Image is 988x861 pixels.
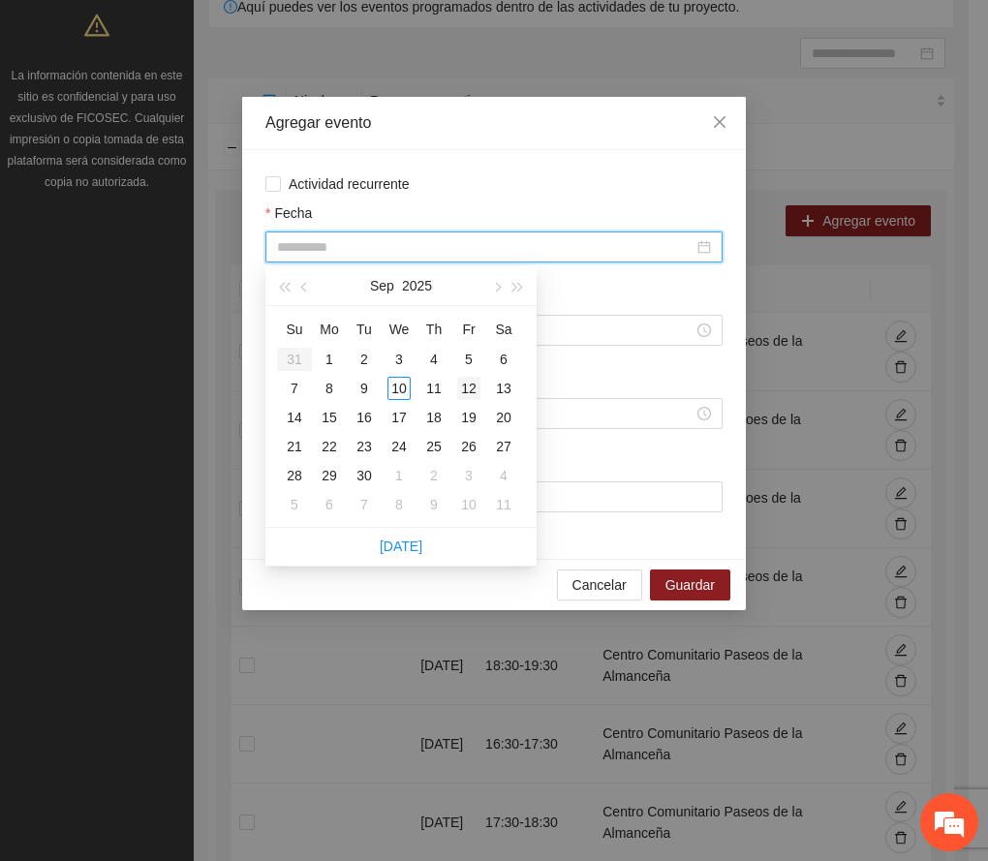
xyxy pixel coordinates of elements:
div: 19 [457,406,480,429]
th: Tu [347,314,382,345]
div: 14 [283,406,306,429]
div: 5 [457,348,480,371]
div: 7 [283,377,306,400]
div: 4 [422,348,446,371]
span: Estamos en línea. [112,259,267,454]
td: 2025-09-27 [486,432,521,461]
td: 2025-09-25 [417,432,451,461]
div: 27 [492,435,515,458]
td: 2025-09-24 [382,432,417,461]
td: 2025-09-04 [417,345,451,374]
td: 2025-09-19 [451,403,486,432]
div: 8 [387,493,411,516]
div: 4 [492,464,515,487]
button: Close [694,97,746,149]
th: Fr [451,314,486,345]
td: 2025-09-26 [451,432,486,461]
td: 2025-09-09 [347,374,382,403]
td: 2025-09-21 [277,432,312,461]
label: Fecha [265,202,312,224]
div: 24 [387,435,411,458]
div: 9 [353,377,376,400]
span: Guardar [665,574,715,596]
div: 3 [457,464,480,487]
div: 1 [387,464,411,487]
div: 8 [318,377,341,400]
td: 2025-10-08 [382,490,417,519]
div: 26 [457,435,480,458]
td: 2025-10-06 [312,490,347,519]
div: 29 [318,464,341,487]
td: 2025-10-09 [417,490,451,519]
textarea: Escriba su mensaje y pulse “Intro” [10,529,369,597]
div: 23 [353,435,376,458]
td: 2025-10-03 [451,461,486,490]
div: 2 [422,464,446,487]
div: 21 [283,435,306,458]
button: Cancelar [557,569,642,600]
div: 10 [387,377,411,400]
button: Sep [370,266,394,305]
td: 2025-10-05 [277,490,312,519]
td: 2025-10-10 [451,490,486,519]
td: 2025-09-18 [417,403,451,432]
div: 20 [492,406,515,429]
td: 2025-09-29 [312,461,347,490]
td: 2025-09-03 [382,345,417,374]
div: 18 [422,406,446,429]
td: 2025-09-05 [451,345,486,374]
div: 13 [492,377,515,400]
th: Su [277,314,312,345]
div: 7 [353,493,376,516]
div: 6 [318,493,341,516]
td: 2025-10-11 [486,490,521,519]
div: 25 [422,435,446,458]
td: 2025-10-02 [417,461,451,490]
div: 2 [353,348,376,371]
td: 2025-09-02 [347,345,382,374]
a: [DATE] [380,538,422,554]
td: 2025-09-28 [277,461,312,490]
div: 11 [422,377,446,400]
div: 16 [353,406,376,429]
button: Guardar [650,569,730,600]
div: 28 [283,464,306,487]
td: 2025-09-08 [312,374,347,403]
td: 2025-09-12 [451,374,486,403]
td: 2025-09-13 [486,374,521,403]
td: 2025-09-06 [486,345,521,374]
td: 2025-09-11 [417,374,451,403]
th: Mo [312,314,347,345]
div: 9 [422,493,446,516]
td: 2025-09-23 [347,432,382,461]
th: Sa [486,314,521,345]
div: 5 [283,493,306,516]
td: 2025-10-01 [382,461,417,490]
input: Fecha [277,236,694,258]
td: 2025-09-14 [277,403,312,432]
div: 6 [492,348,515,371]
div: 10 [457,493,480,516]
div: 11 [492,493,515,516]
div: Chatee con nosotros ahora [101,99,325,124]
div: Minimizar ventana de chat en vivo [318,10,364,56]
td: 2025-09-16 [347,403,382,432]
div: 22 [318,435,341,458]
span: Actividad recurrente [281,173,417,195]
span: Cancelar [572,574,627,596]
td: 2025-09-07 [277,374,312,403]
div: 17 [387,406,411,429]
td: 2025-10-07 [347,490,382,519]
td: 2025-09-17 [382,403,417,432]
span: close [712,114,727,130]
div: Agregar evento [265,112,723,134]
td: 2025-09-01 [312,345,347,374]
td: 2025-09-20 [486,403,521,432]
th: We [382,314,417,345]
div: 15 [318,406,341,429]
div: 30 [353,464,376,487]
td: 2025-09-10 [382,374,417,403]
th: Th [417,314,451,345]
td: 2025-10-04 [486,461,521,490]
td: 2025-09-15 [312,403,347,432]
